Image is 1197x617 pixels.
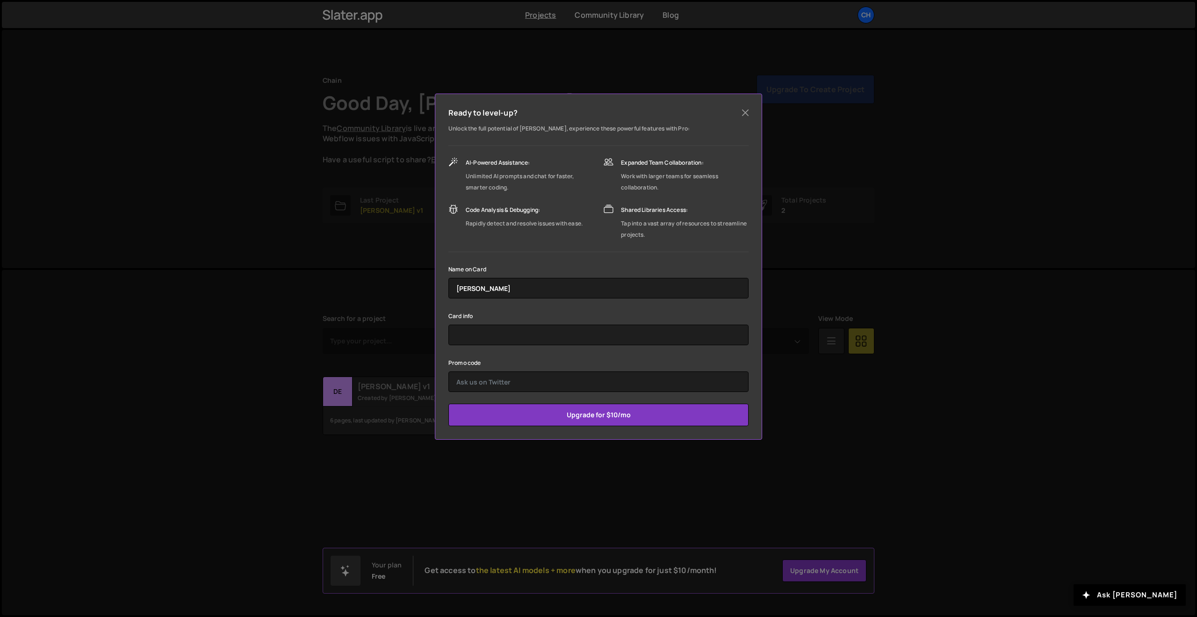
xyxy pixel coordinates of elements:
div: Shared Libraries Access: [621,204,749,216]
div: AI-Powered Assistance: [466,157,594,168]
div: Rapidly detect and resolve issues with ease. [466,218,583,229]
div: Expanded Team Collaboration: [621,157,749,168]
input: Upgrade for $10/mo [448,404,749,426]
div: Tap into a vast array of resources to streamline projects. [621,218,749,240]
button: Close [738,106,752,120]
label: Card info [448,312,473,321]
label: Name on Card [448,265,486,274]
div: Code Analysis & Debugging: [466,204,583,216]
h5: Ready to level-up? [448,107,518,118]
input: Ask us on Twitter [448,371,749,392]
button: Ask [PERSON_NAME] [1074,584,1186,606]
p: Unlock the full potential of [PERSON_NAME], experience these powerful features with Pro: [448,123,749,134]
iframe: Beveiligd invoerframe voor kaartbetaling [456,325,741,345]
div: Unlimited AI prompts and chat for faster, smarter coding. [466,171,594,193]
label: Promo code [448,358,481,368]
div: Work with larger teams for seamless collaboration. [621,171,749,193]
input: Kelly Slater [448,278,749,298]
